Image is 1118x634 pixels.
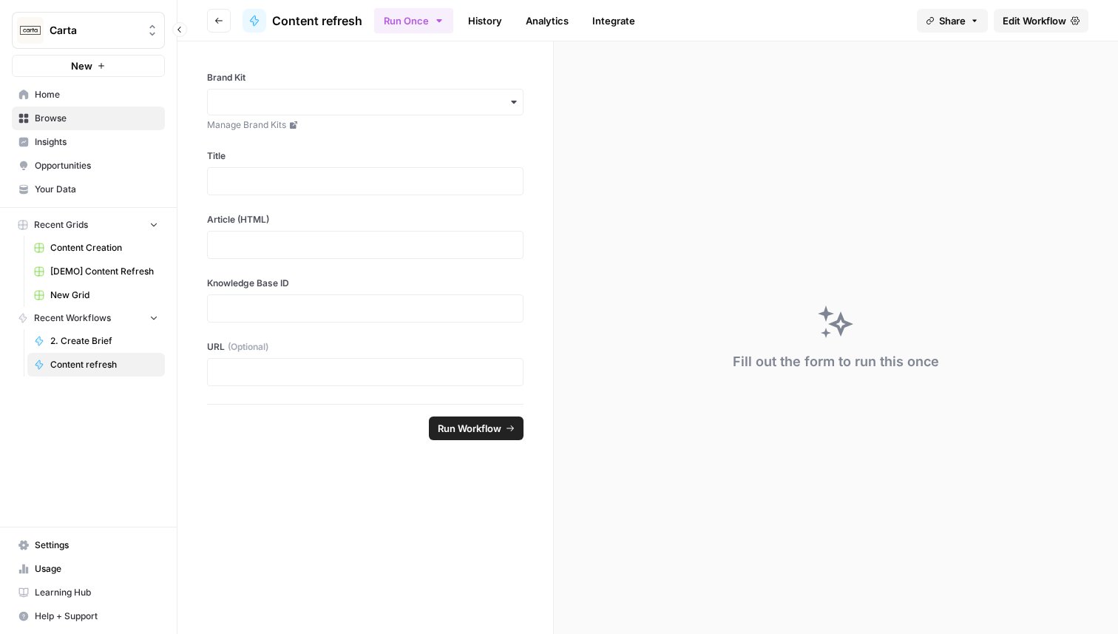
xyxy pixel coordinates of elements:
label: Title [207,149,524,163]
a: Manage Brand Kits [207,118,524,132]
button: Run Workflow [429,417,524,440]
div: Fill out the form to run this once [733,351,939,372]
a: Analytics [517,9,577,33]
a: [DEMO] Content Refresh [27,260,165,283]
a: Usage [12,557,165,581]
span: Help + Support [35,610,158,623]
span: Home [35,88,158,101]
span: Learning Hub [35,586,158,599]
label: Article (HTML) [207,213,524,226]
span: Insights [35,135,158,149]
span: Edit Workflow [1003,13,1066,28]
span: Recent Workflows [34,311,111,325]
span: Browse [35,112,158,125]
a: Home [12,83,165,107]
span: Opportunities [35,159,158,172]
span: Content Creation [50,241,158,254]
a: New Grid [27,283,165,307]
a: Opportunities [12,154,165,178]
span: 2. Create Brief [50,334,158,348]
label: URL [207,340,524,354]
a: Settings [12,533,165,557]
button: Workspace: Carta [12,12,165,49]
a: History [459,9,511,33]
button: Recent Grids [12,214,165,236]
label: Knowledge Base ID [207,277,524,290]
a: Browse [12,107,165,130]
button: Help + Support [12,604,165,628]
a: Content refresh [27,353,165,377]
a: Insights [12,130,165,154]
button: Recent Workflows [12,307,165,329]
button: Share [917,9,988,33]
a: 2. Create Brief [27,329,165,353]
span: Settings [35,539,158,552]
img: Carta Logo [17,17,44,44]
span: Recent Grids [34,218,88,232]
button: Run Once [374,8,453,33]
a: Your Data [12,178,165,201]
span: Share [939,13,966,28]
span: Content refresh [50,358,158,371]
span: Usage [35,562,158,576]
span: Carta [50,23,139,38]
span: [DEMO] Content Refresh [50,265,158,278]
label: Brand Kit [207,71,524,84]
a: Integrate [583,9,644,33]
span: Run Workflow [438,421,501,436]
a: Learning Hub [12,581,165,604]
a: Edit Workflow [994,9,1088,33]
button: New [12,55,165,77]
a: Content refresh [243,9,362,33]
a: Content Creation [27,236,165,260]
span: New [71,58,92,73]
span: (Optional) [228,340,268,354]
span: New Grid [50,289,158,302]
span: Your Data [35,183,158,196]
span: Content refresh [272,12,362,30]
